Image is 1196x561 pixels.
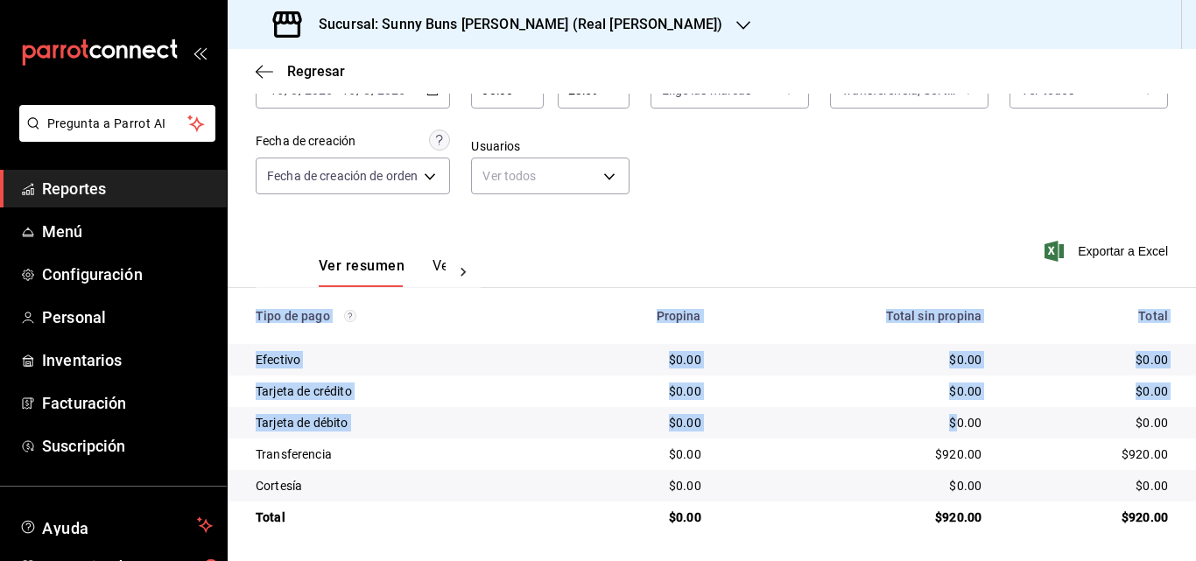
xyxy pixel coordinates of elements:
div: Tarjeta de crédito [256,382,537,400]
div: Tipo de pago [256,309,537,323]
div: $0.00 [1010,414,1168,431]
span: Regresar [287,63,345,80]
button: Pregunta a Parrot AI [19,105,215,142]
span: Pregunta a Parrot AI [47,115,188,133]
div: Propina [565,309,701,323]
button: Exportar a Excel [1048,241,1168,262]
div: $0.00 [729,382,982,400]
button: open_drawer_menu [193,46,207,60]
span: Fecha de creación de orden [267,167,418,185]
svg: Los pagos realizados con Pay y otras terminales son montos brutos. [344,310,356,322]
button: Ver pagos [433,257,498,287]
button: Regresar [256,63,345,80]
div: $0.00 [1010,382,1168,400]
div: $920.00 [729,508,982,526]
div: $0.00 [565,477,701,494]
div: $920.00 [729,445,982,463]
span: Reportes [42,177,213,200]
div: $0.00 [729,477,982,494]
div: Cortesía [256,477,537,494]
div: Efectivo [256,351,537,368]
a: Pregunta a Parrot AI [12,127,215,145]
span: Facturación [42,391,213,415]
span: Suscripción [42,434,213,458]
label: Usuarios [471,140,630,152]
div: Total [1010,309,1168,323]
button: Ver resumen [319,257,405,287]
h3: Sucursal: Sunny Buns [PERSON_NAME] (Real [PERSON_NAME]) [305,14,722,35]
div: navigation tabs [319,257,446,287]
span: Inventarios [42,348,213,372]
span: Configuración [42,263,213,286]
div: $0.00 [729,414,982,431]
div: Fecha de creación [256,132,355,151]
span: Ayuda [42,515,190,536]
div: $0.00 [565,445,701,463]
div: $0.00 [565,382,701,400]
div: $0.00 [565,508,701,526]
span: Personal [42,305,213,329]
div: $0.00 [1010,477,1168,494]
div: Transferencia [256,445,537,463]
div: $0.00 [1010,351,1168,368]
div: Total [256,508,537,526]
div: $0.00 [729,351,982,368]
div: $920.00 [1010,508,1168,526]
div: Total sin propina [729,309,982,323]
div: $0.00 [565,351,701,368]
div: Ver todos [471,158,630,194]
div: $0.00 [565,414,701,431]
div: Tarjeta de débito [256,414,537,431]
span: Menú [42,220,213,243]
div: $920.00 [1010,445,1168,463]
